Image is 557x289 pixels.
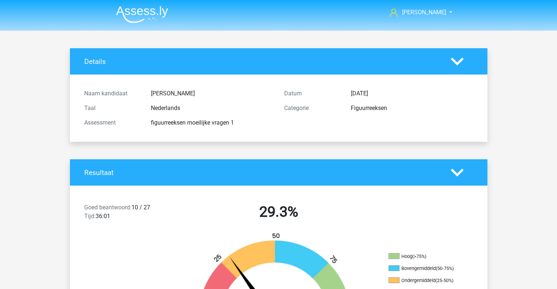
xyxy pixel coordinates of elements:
[145,104,279,113] div: Nederlands
[145,118,279,127] div: figuurreeksen moeilijke vragen 1
[279,104,345,113] div: Categorie
[436,266,454,271] div: (50-75%)
[79,203,179,224] div: 10 / 27 36:01
[184,203,373,221] h2: 29.3%
[79,89,145,98] div: Naam kandidaat
[84,168,440,177] h4: Resultaat
[345,89,479,98] div: [DATE]
[116,6,168,23] img: Assessly
[389,277,462,284] li: Ondergemiddeld
[389,265,462,272] li: Bovengemiddeld
[84,213,96,220] span: Tijd:
[84,204,131,211] span: Goed beantwoord:
[84,57,440,66] h4: Details
[389,253,462,260] li: Hoog
[279,89,345,98] div: Datum
[79,104,145,113] div: Taal
[435,278,453,283] div: (25-50%)
[345,104,479,113] div: Figuurreeksen
[387,8,447,17] a: [PERSON_NAME]
[79,118,145,127] div: Assessment
[145,89,279,98] div: [PERSON_NAME]
[412,254,426,259] div: (>75%)
[402,9,446,16] span: [PERSON_NAME]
